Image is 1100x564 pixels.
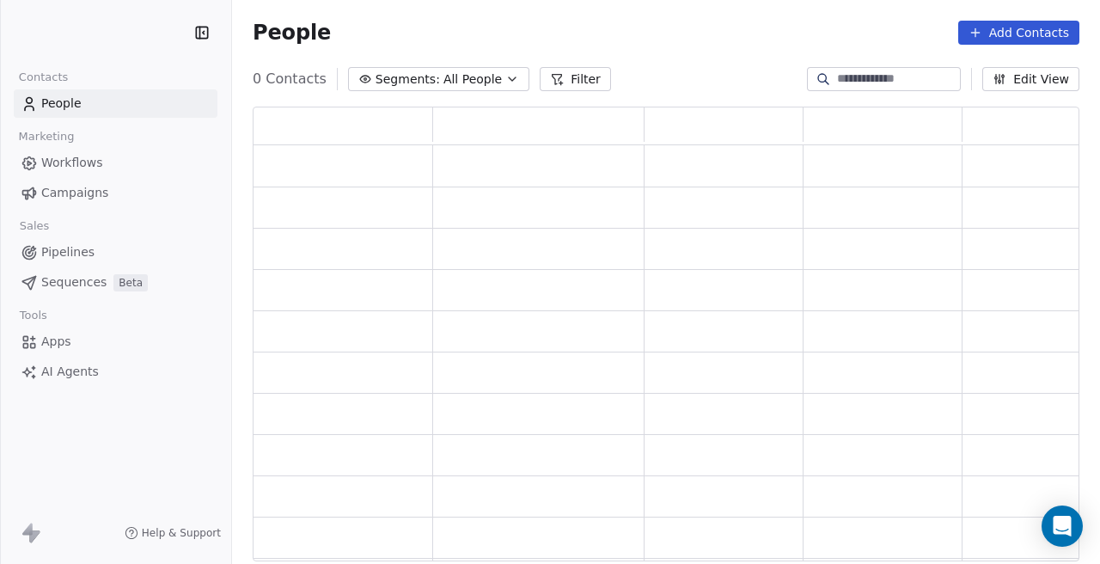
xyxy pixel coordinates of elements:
[540,67,611,91] button: Filter
[12,213,57,239] span: Sales
[41,273,107,291] span: Sequences
[14,268,217,297] a: SequencesBeta
[253,20,331,46] span: People
[142,526,221,540] span: Help & Support
[125,526,221,540] a: Help & Support
[41,95,82,113] span: People
[41,243,95,261] span: Pipelines
[41,333,71,351] span: Apps
[41,184,108,202] span: Campaigns
[12,303,54,328] span: Tools
[41,363,99,381] span: AI Agents
[14,89,217,118] a: People
[14,149,217,177] a: Workflows
[14,238,217,267] a: Pipelines
[14,179,217,207] a: Campaigns
[982,67,1079,91] button: Edit View
[41,154,103,172] span: Workflows
[376,70,440,89] span: Segments:
[1042,506,1083,547] div: Open Intercom Messenger
[443,70,502,89] span: All People
[11,124,82,150] span: Marketing
[14,328,217,356] a: Apps
[113,274,148,291] span: Beta
[14,358,217,386] a: AI Agents
[11,64,76,90] span: Contacts
[958,21,1079,45] button: Add Contacts
[253,69,327,89] span: 0 Contacts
